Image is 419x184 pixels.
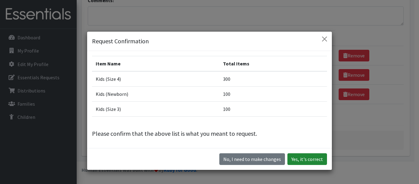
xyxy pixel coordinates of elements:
[92,71,219,87] td: Kids (Size 4)
[219,153,285,165] button: No I need to make changes
[219,101,327,116] td: 100
[92,101,219,116] td: Kids (Size 3)
[92,86,219,101] td: Kids (Newborn)
[92,37,149,46] h5: Request Confirmation
[92,56,219,71] th: Item Name
[219,71,327,87] td: 300
[92,129,327,138] p: Please confirm that the above list is what you meant to request.
[219,86,327,101] td: 100
[287,153,327,165] button: Yes, it's correct
[320,34,329,44] button: Close
[219,56,327,71] th: Total Items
